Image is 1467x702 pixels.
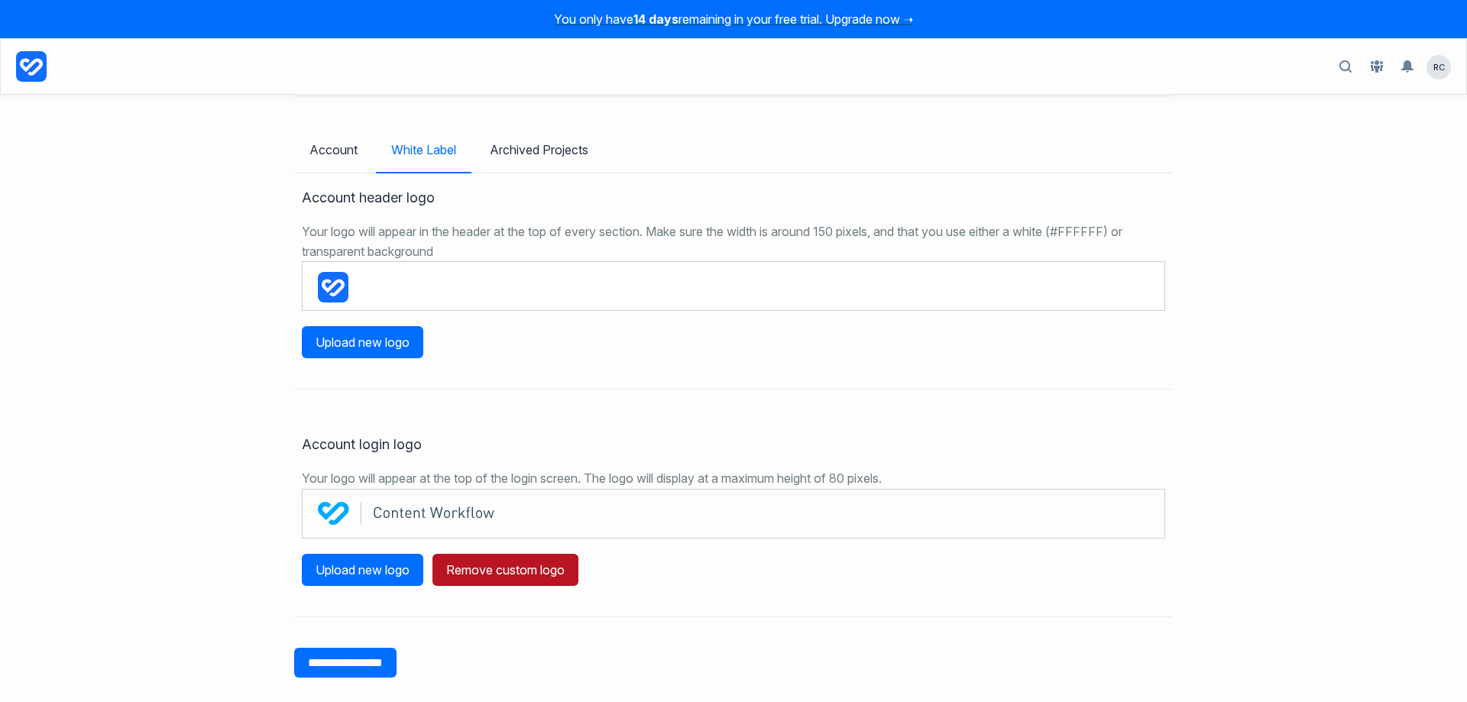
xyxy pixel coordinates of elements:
[302,435,1165,454] h2: Account login logo
[1427,55,1451,79] span: RC
[633,11,678,27] strong: 14 days
[474,128,604,172] a: Archived Projects
[302,326,423,358] label: Upload new logo
[302,222,1165,261] p: Your logo will appear in the header at the top of every section. Make sure the width is around 15...
[302,189,1165,207] h2: Account header logo
[1426,54,1452,80] button: RC
[376,128,471,172] a: White Label
[1332,53,1359,81] button: Open search
[1395,54,1420,79] button: Toggle the notification sidebar
[318,498,494,529] img: Content Workflow logo
[302,554,423,586] label: Upload new logo
[302,469,1165,489] p: Your logo will appear at the top of the login screen. The logo will display at a maximum height o...
[294,128,373,172] a: Account
[432,554,578,586] a: Remove custom logo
